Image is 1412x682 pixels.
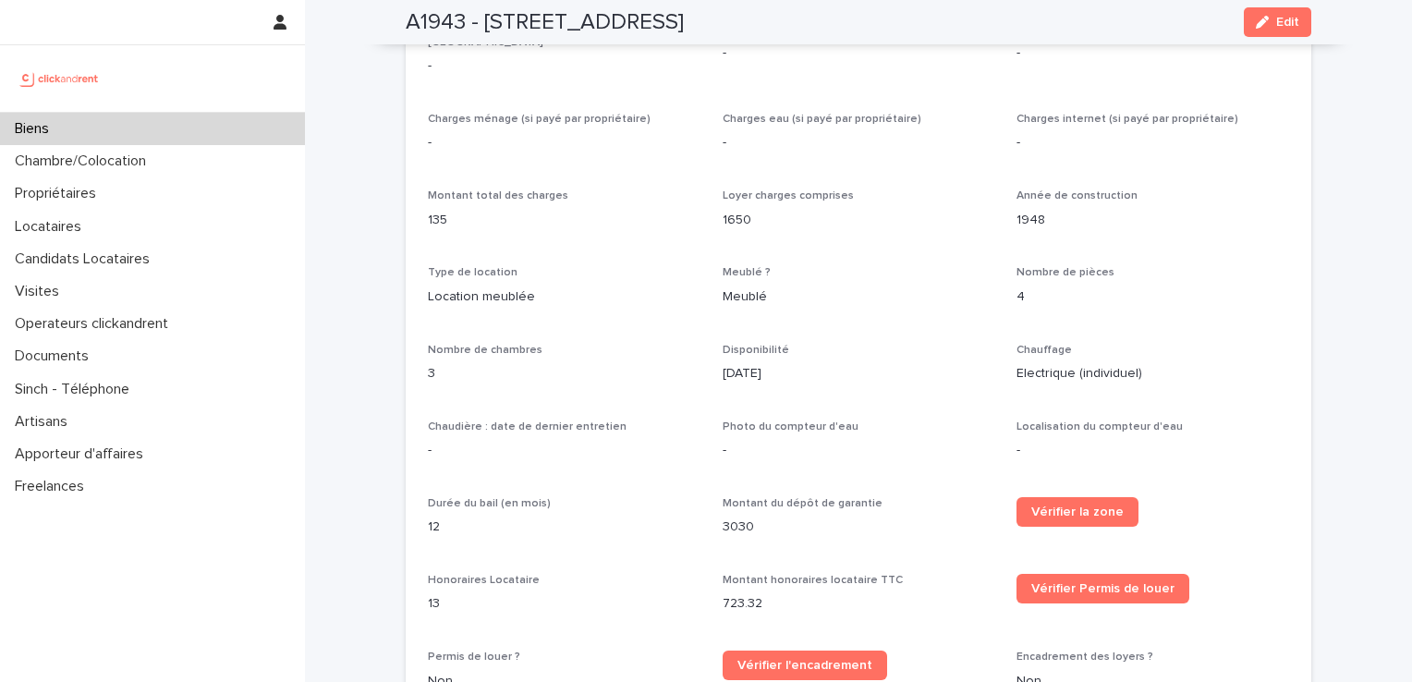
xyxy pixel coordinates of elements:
[723,211,995,230] p: 1650
[1031,505,1124,518] span: Vérifier la zone
[1276,16,1299,29] span: Edit
[428,518,700,537] p: 12
[723,498,882,509] span: Montant du dépôt de garantie
[7,445,158,463] p: Apporteur d'affaires
[1016,211,1289,230] p: 1948
[1244,7,1311,37] button: Edit
[428,575,540,586] span: Honoraires Locataire
[7,250,164,268] p: Candidats Locataires
[428,267,517,278] span: Type de location
[723,651,887,680] a: Vérifier l'encadrement
[428,133,700,152] p: -
[428,56,700,76] p: -
[7,381,144,398] p: Sinch - Téléphone
[428,441,700,460] p: -
[723,43,995,63] p: -
[7,413,82,431] p: Artisans
[1016,652,1153,663] span: Encadrement des loyers ?
[723,267,771,278] span: Meublé ?
[1016,441,1289,460] p: -
[723,364,995,384] p: [DATE]
[7,478,99,495] p: Freelances
[723,441,995,460] p: -
[428,211,700,230] p: 135
[1016,114,1238,125] span: Charges internet (si payé par propriétaire)
[15,60,104,97] img: UCB0brd3T0yccxBKYDjQ
[723,518,995,537] p: 3030
[428,498,551,509] span: Durée du bail (en mois)
[723,133,995,152] p: -
[723,190,854,201] span: Loyer charges comprises
[723,575,903,586] span: Montant honoraires locataire TTC
[7,283,74,300] p: Visites
[737,659,872,672] span: Vérifier l'encadrement
[7,120,64,138] p: Biens
[428,421,627,432] span: Chaudière : date de dernier entretien
[428,345,542,356] span: Nombre de chambres
[7,218,96,236] p: Locataires
[723,421,858,432] span: Photo du compteur d'eau
[7,347,103,365] p: Documents
[1016,43,1289,63] p: -
[723,594,995,614] p: 723.32
[428,594,700,614] p: 13
[428,23,598,47] span: Taxe d'Enlèvement des Ordures [GEOGRAPHIC_DATA]
[428,114,651,125] span: Charges ménage (si payé par propriétaire)
[1016,267,1114,278] span: Nombre de pièces
[428,287,700,307] p: Location meublée
[7,315,183,333] p: Operateurs clickandrent
[723,114,921,125] span: Charges eau (si payé par propriétaire)
[1016,364,1289,384] p: Electrique (individuel)
[406,9,684,36] h2: A1943 - [STREET_ADDRESS]
[1016,574,1189,603] a: Vérifier Permis de louer
[1016,345,1072,356] span: Chauffage
[723,345,789,356] span: Disponibilité
[1016,287,1289,307] p: 4
[428,364,700,384] p: 3
[7,185,111,202] p: Propriétaires
[1016,421,1183,432] span: Localisation du compteur d'eau
[1031,582,1175,595] span: Vérifier Permis de louer
[428,190,568,201] span: Montant total des charges
[428,652,520,663] span: Permis de louer ?
[1016,190,1138,201] span: Année de construction
[7,152,161,170] p: Chambre/Colocation
[1016,133,1289,152] p: -
[1016,497,1138,527] a: Vérifier la zone
[723,287,995,307] p: Meublé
